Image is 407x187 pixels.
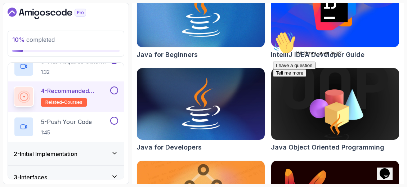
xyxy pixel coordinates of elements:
[12,36,25,43] span: 10 %
[14,173,47,182] h3: 3 - Interfaces
[3,3,26,26] img: :wave:
[137,50,198,60] h2: Java for Beginners
[41,86,109,95] p: 4 - Recommended Courses
[137,68,265,140] img: Java for Developers card
[270,28,400,155] iframe: chat widget
[41,117,92,126] p: 5 - Push Your Code
[3,3,133,48] div: 👋Hi! How can we help?I have a questionTell me more
[8,142,124,165] button: 2-Initial Implementation
[137,68,265,152] a: Java for Developers cardJava for Developers
[3,33,45,41] button: I have a question
[14,117,118,137] button: 5-Push Your Code1:45
[3,41,36,48] button: Tell me more
[14,86,118,107] button: 4-Recommended Coursesrelated-courses
[41,129,92,136] p: 1:45
[137,142,202,152] h2: Java for Developers
[3,22,71,27] span: Hi! How can we help?
[14,56,118,76] button: 3-This Requires Other Courses1:32
[45,99,82,105] span: related-courses
[12,36,55,43] span: completed
[8,8,103,19] a: Dashboard
[377,158,400,180] iframe: chat widget
[41,68,109,76] p: 1:32
[14,150,77,158] h3: 2 - Initial Implementation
